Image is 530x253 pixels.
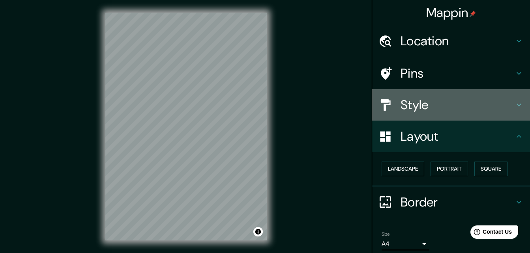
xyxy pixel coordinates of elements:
[382,231,390,237] label: Size
[372,186,530,218] div: Border
[372,121,530,152] div: Layout
[382,162,424,176] button: Landscape
[105,13,267,240] canvas: Map
[372,58,530,89] div: Pins
[401,65,514,81] h4: Pins
[401,33,514,49] h4: Location
[253,227,263,236] button: Toggle attribution
[382,238,429,250] div: A4
[431,162,468,176] button: Portrait
[460,222,521,244] iframe: Help widget launcher
[470,11,476,17] img: pin-icon.png
[401,128,514,144] h4: Layout
[401,194,514,210] h4: Border
[372,25,530,57] div: Location
[401,97,514,113] h4: Style
[474,162,508,176] button: Square
[372,89,530,121] div: Style
[426,5,476,20] h4: Mappin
